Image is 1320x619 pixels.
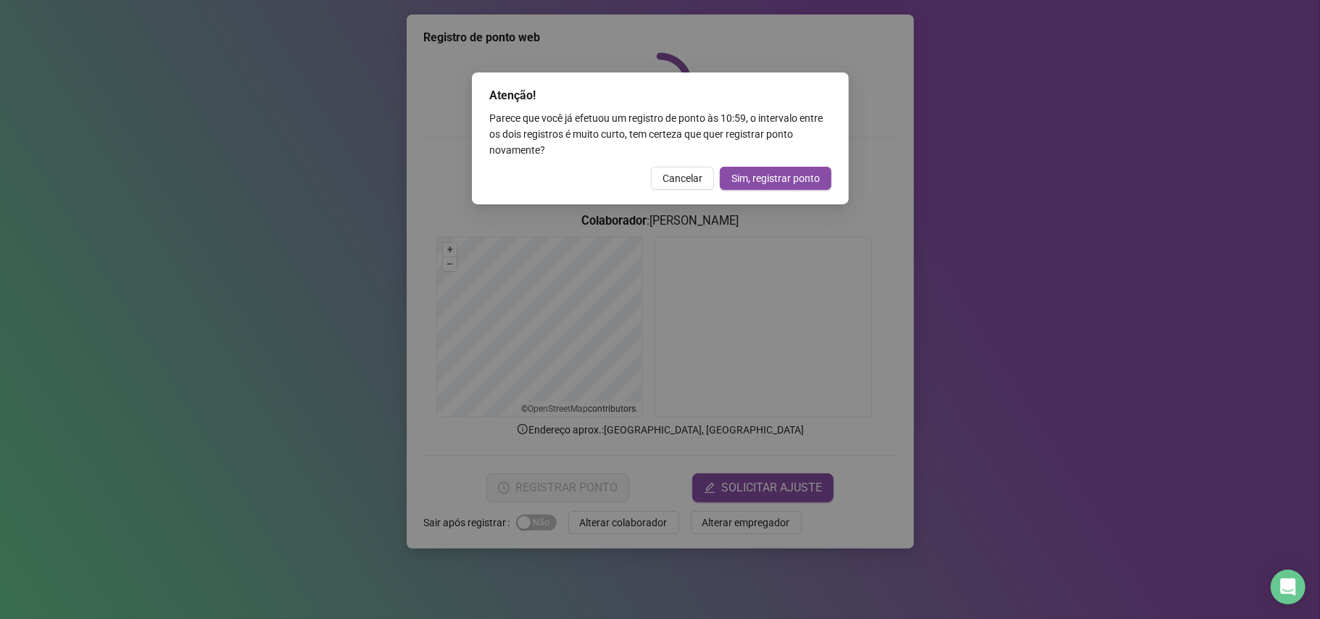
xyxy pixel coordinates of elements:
button: Sim, registrar ponto [720,167,831,190]
span: Cancelar [663,170,702,186]
button: Cancelar [651,167,714,190]
div: Parece que você já efetuou um registro de ponto às 10:59 , o intervalo entre os dois registros é ... [489,110,831,158]
div: Open Intercom Messenger [1271,570,1306,605]
div: Atenção! [489,87,831,104]
span: Sim, registrar ponto [731,170,820,186]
